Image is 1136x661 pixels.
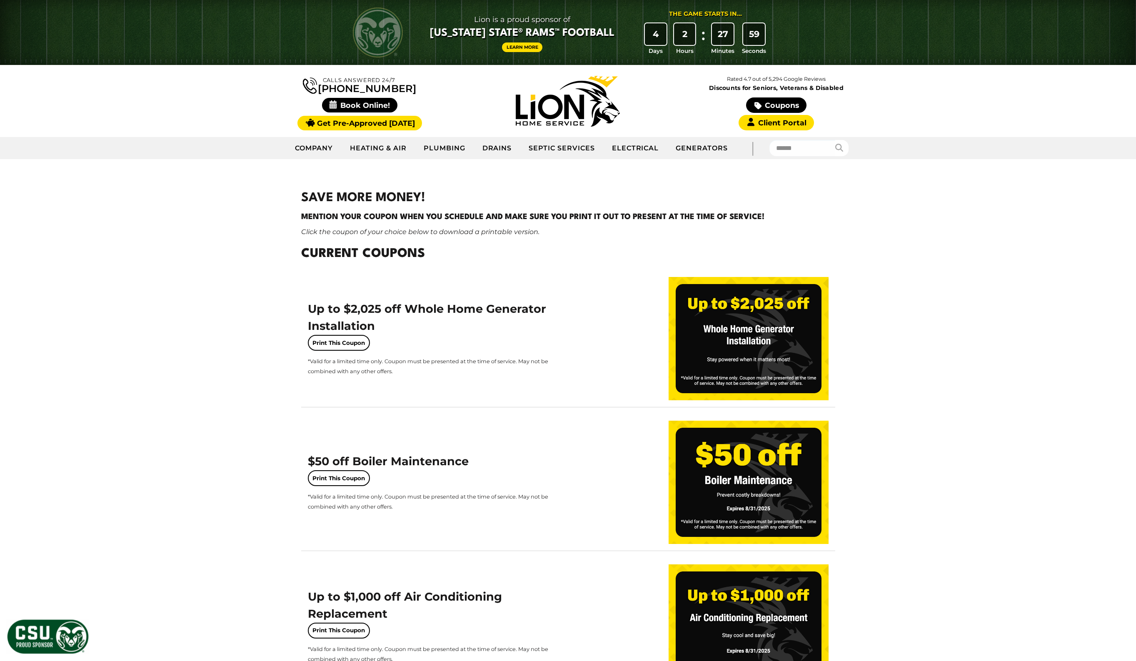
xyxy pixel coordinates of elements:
p: Rated 4.7 out of 5,294 Google Reviews [672,75,880,84]
a: Get Pre-Approved [DATE] [297,116,422,130]
a: Print This Coupon [308,623,370,639]
a: Plumbing [415,138,474,159]
div: The Game Starts in... [669,10,742,19]
span: Book Online! [322,98,397,112]
img: CSU Rams logo [353,7,403,57]
span: $50 off Boiler Maintenance [308,454,469,468]
img: 50-off-boiler-maintenance8.png.webp [669,421,829,544]
em: Click the coupon of your choice below to download a printable version. [301,228,539,236]
a: Heating & Air [342,138,415,159]
span: Seconds [742,47,766,55]
span: Discounts for Seniors, Veterans & Disabled [674,85,879,91]
div: 2 [674,23,696,45]
a: Client Portal [739,115,814,130]
span: Minutes [711,47,734,55]
a: Print This Coupon [308,470,370,486]
div: | [736,137,769,159]
span: Lion is a proud sponsor of [430,13,614,26]
img: Lion Home Service [516,76,620,127]
a: Drains [474,138,521,159]
a: Coupons [746,97,806,113]
span: Up to $1,000 off Air Conditioning Replacement [308,590,502,621]
strong: SAVE MORE MONEY! [301,192,425,204]
a: Company [287,138,342,159]
span: *Valid for a limited time only. Coupon must be presented at the time of service. May not be combi... [308,358,548,374]
span: Hours [676,47,694,55]
a: Learn More [502,42,543,52]
span: Up to $2,025 off Whole Home Generator Installation [308,302,546,333]
h4: Mention your coupon when you schedule and make sure you print it out to present at the time of se... [301,211,835,223]
div: 4 [645,23,667,45]
span: [US_STATE] State® Rams™ Football [430,26,614,40]
span: *Valid for a limited time only. Coupon must be presented at the time of service. May not be combi... [308,494,548,510]
h2: Current Coupons [301,245,835,264]
a: Print This Coupon [308,335,370,351]
div: : [699,23,707,55]
a: [PHONE_NUMBER] [303,76,416,94]
img: CSU Sponsor Badge [6,619,90,655]
div: 59 [743,23,765,45]
a: Generators [667,138,736,159]
span: Days [649,47,663,55]
div: 27 [712,23,734,45]
a: Electrical [604,138,668,159]
img: up-to-2025-off-generator.png.webp [669,277,829,400]
a: Septic Services [520,138,603,159]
